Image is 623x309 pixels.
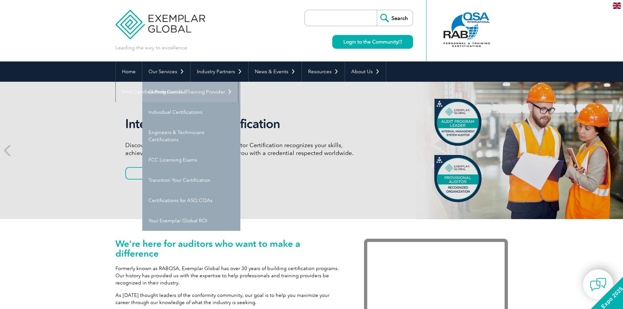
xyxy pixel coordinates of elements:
p: Leading the way to excellence [115,44,187,51]
p: Discover how our redesigned Internal Auditor Certification recognizes your skills, achievements, ... [125,141,371,157]
a: Individual Certifications [142,102,240,122]
a: Your Exemplar Global ROI [142,211,240,231]
a: Home [116,61,142,82]
a: FCC Licensing Exams [142,150,240,170]
h1: We’re here for auditors who want to make a difference [115,239,344,258]
a: Transition Your Certification [142,170,240,190]
a: Resources [302,61,345,82]
a: Industry Partners [191,61,248,82]
a: Our Services [142,61,190,82]
a: News & Events [249,61,302,82]
a: About Us [345,61,386,82]
a: Find Certified Professional / Training Provider [116,82,238,102]
img: contact-chat.png [590,276,606,293]
p: Formerly known as RABQSA, Exemplar Global has over 30 years of building certification programs. O... [115,265,344,286]
h2: Internal Auditor Certification [125,116,371,131]
img: en [613,3,621,9]
a: Learn More [125,167,193,180]
input: Search [377,10,413,26]
p: As [DATE] thought leaders of the conformity community, our goal is to help you maximize your care... [115,292,344,306]
a: Engineers & Technicians Certifications [142,122,240,150]
a: Certifications for ASQ CQAs [142,190,240,211]
a: Login to the Community [332,35,413,49]
img: open_square.png [398,40,402,43]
